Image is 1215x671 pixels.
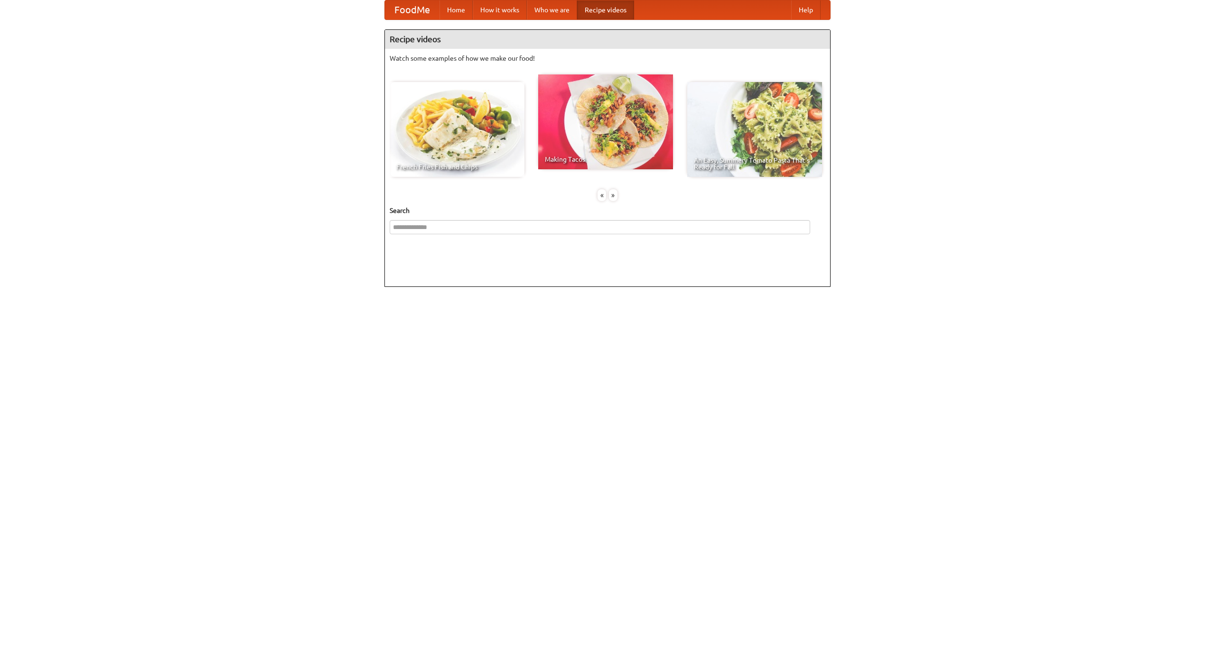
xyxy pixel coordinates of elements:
[527,0,577,19] a: Who we are
[694,157,815,170] span: An Easy, Summery Tomato Pasta That's Ready for Fall
[439,0,473,19] a: Home
[687,82,822,177] a: An Easy, Summery Tomato Pasta That's Ready for Fall
[545,156,666,163] span: Making Tacos
[577,0,634,19] a: Recipe videos
[538,74,673,169] a: Making Tacos
[473,0,527,19] a: How it works
[791,0,821,19] a: Help
[385,30,830,49] h4: Recipe videos
[598,189,606,201] div: «
[609,189,617,201] div: »
[396,164,518,170] span: French Fries Fish and Chips
[390,82,524,177] a: French Fries Fish and Chips
[385,0,439,19] a: FoodMe
[390,206,825,215] h5: Search
[390,54,825,63] p: Watch some examples of how we make our food!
